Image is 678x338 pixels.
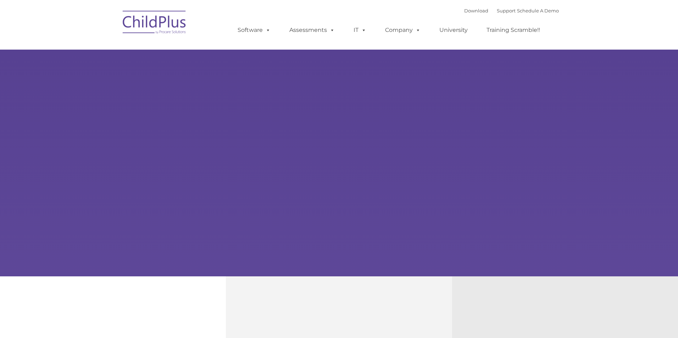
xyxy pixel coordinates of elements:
a: Company [378,23,428,37]
a: Download [464,8,488,13]
font: | [464,8,559,13]
a: Assessments [282,23,342,37]
img: ChildPlus by Procare Solutions [119,6,190,41]
a: Software [230,23,278,37]
a: Schedule A Demo [517,8,559,13]
a: IT [346,23,373,37]
a: Training Scramble!! [479,23,547,37]
a: Support [497,8,516,13]
a: University [432,23,475,37]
